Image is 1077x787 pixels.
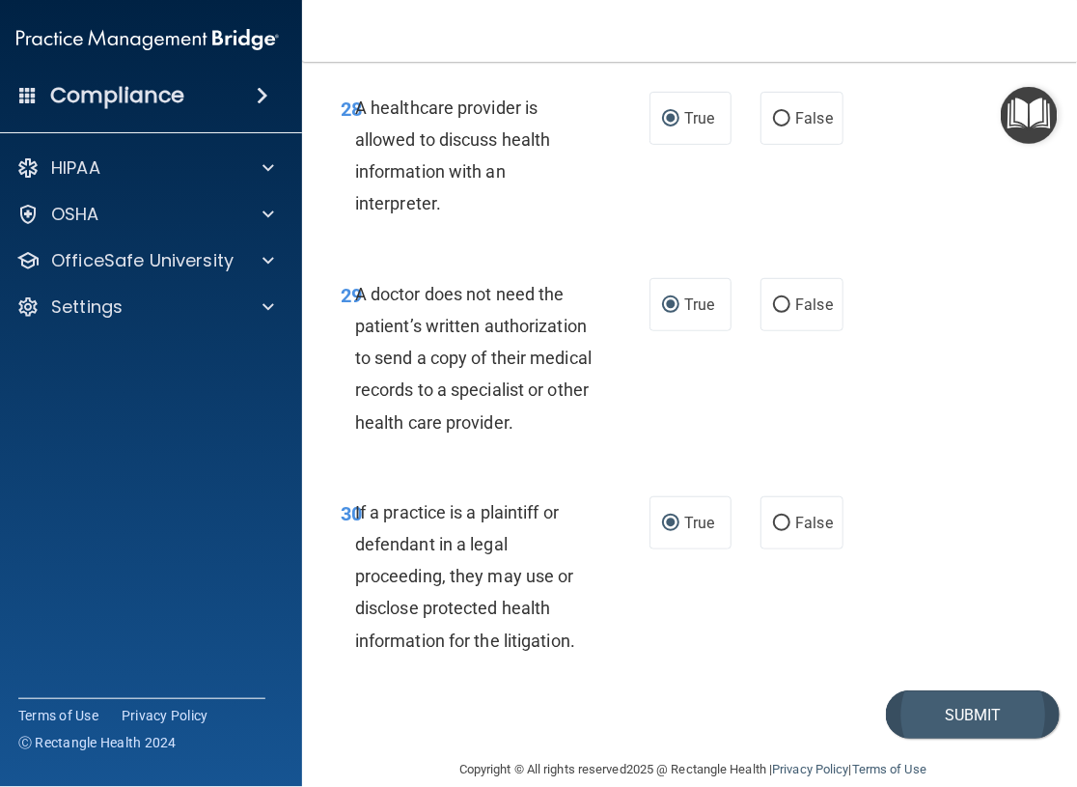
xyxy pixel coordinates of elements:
h4: Compliance [50,82,184,109]
span: False [795,514,833,532]
input: False [773,517,790,531]
a: HIPAA [16,156,274,180]
p: OfficeSafe University [51,249,234,272]
input: True [662,517,679,531]
button: Submit [886,690,1060,740]
iframe: Drift Widget Chat Controller [980,654,1054,727]
a: Terms of Use [852,762,926,776]
a: Terms of Use [18,706,98,725]
span: False [795,109,833,127]
input: False [773,112,790,126]
span: 29 [341,284,362,307]
a: Privacy Policy [772,762,848,776]
span: 28 [341,98,362,121]
input: False [773,298,790,313]
button: Open Resource Center [1001,87,1058,144]
a: OSHA [16,203,274,226]
span: Ⓒ Rectangle Health 2024 [18,733,177,752]
span: True [684,295,714,314]
p: OSHA [51,203,99,226]
span: True [684,109,714,127]
img: PMB logo [16,20,279,59]
span: A healthcare provider is allowed to discuss health information with an interpreter. [355,98,551,214]
span: If a practice is a plaintiff or defendant in a legal proceeding, they may use or disclose protect... [355,502,575,651]
p: Settings [51,295,123,319]
p: HIPAA [51,156,100,180]
span: False [795,295,833,314]
span: True [684,514,714,532]
span: A doctor does not need the patient’s written authorization to send a copy of their medical record... [355,284,592,433]
a: Privacy Policy [122,706,208,725]
input: True [662,112,679,126]
input: True [662,298,679,313]
a: OfficeSafe University [16,249,274,272]
a: Settings [16,295,274,319]
span: 30 [341,502,362,525]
